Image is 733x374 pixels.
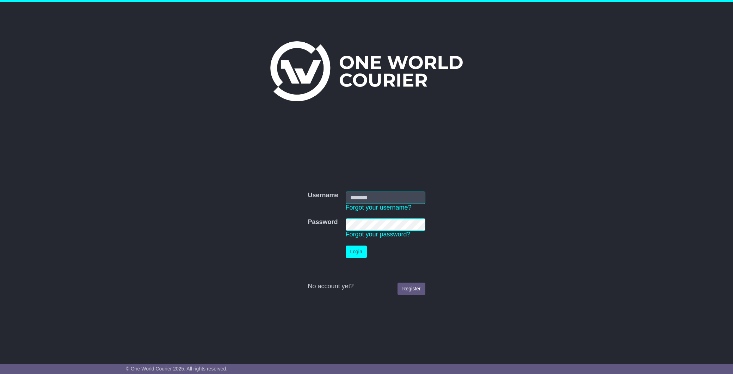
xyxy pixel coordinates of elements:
[346,204,412,211] a: Forgot your username?
[308,283,425,290] div: No account yet?
[346,246,367,258] button: Login
[308,192,338,199] label: Username
[270,41,463,101] img: One World
[126,366,228,372] span: © One World Courier 2025. All rights reserved.
[398,283,425,295] a: Register
[308,218,338,226] label: Password
[346,231,411,238] a: Forgot your password?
